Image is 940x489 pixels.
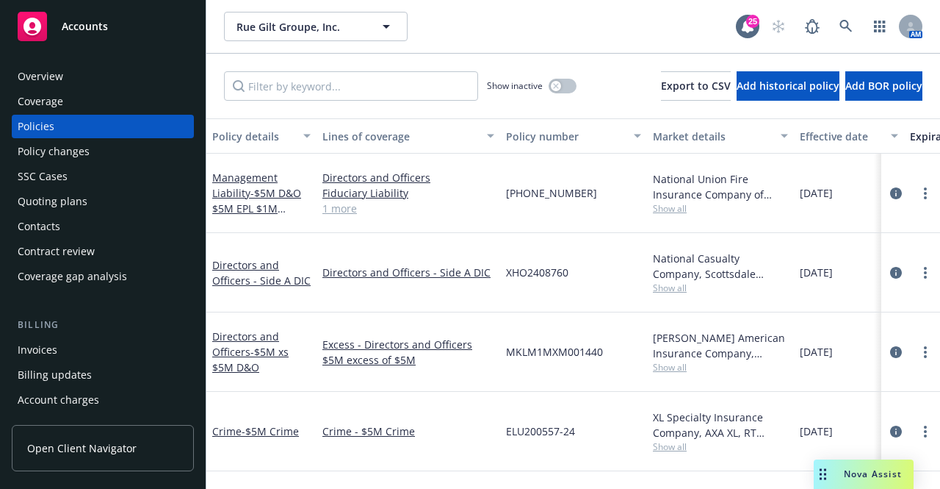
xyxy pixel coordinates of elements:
[647,118,794,154] button: Market details
[212,129,294,144] div: Policy details
[27,440,137,456] span: Open Client Navigator
[506,185,597,201] span: [PHONE_NUMBER]
[12,388,194,412] a: Account charges
[18,240,95,263] div: Contract review
[653,361,788,374] span: Show all
[12,165,194,188] a: SSC Cases
[18,140,90,163] div: Policy changes
[764,12,793,41] a: Start snowing
[737,71,839,101] button: Add historical policy
[865,12,894,41] a: Switch app
[18,165,68,188] div: SSC Cases
[653,330,788,361] div: [PERSON_NAME] American Insurance Company, [PERSON_NAME] Insurance, RT Specialty Insurance Service...
[831,12,861,41] a: Search
[887,423,905,440] a: circleInformation
[212,258,311,288] a: Directors and Officers - Side A DIC
[224,12,408,41] button: Rue Gilt Groupe, Inc.
[18,265,127,288] div: Coverage gap analysis
[18,65,63,88] div: Overview
[800,344,833,360] span: [DATE]
[18,388,99,412] div: Account charges
[800,265,833,280] span: [DATE]
[661,71,731,101] button: Export to CSV
[322,424,494,439] a: Crime - $5M Crime
[12,90,194,113] a: Coverage
[653,440,788,453] span: Show all
[653,410,788,440] div: XL Specialty Insurance Company, AXA XL, RT Specialty Insurance Services, LLC (RSG Specialty, LLC)
[242,424,299,438] span: - $5M Crime
[12,240,194,263] a: Contract review
[212,345,289,374] span: - $5M xs $5M D&O
[487,79,543,92] span: Show inactive
[18,215,60,238] div: Contacts
[653,202,788,215] span: Show all
[887,264,905,282] a: circleInformation
[12,190,194,213] a: Quoting plans
[206,118,317,154] button: Policy details
[12,318,194,332] div: Billing
[12,65,194,88] a: Overview
[322,337,494,368] a: Excess - Directors and Officers $5M excess of $5M
[661,79,731,93] span: Export to CSV
[737,79,839,93] span: Add historical policy
[916,264,934,282] a: more
[212,329,289,374] a: Directors and Officers
[800,185,833,201] span: [DATE]
[18,115,54,138] div: Policies
[800,129,882,144] div: Effective date
[506,129,625,144] div: Policy number
[798,12,827,41] a: Report a Bug
[317,118,500,154] button: Lines of coverage
[236,19,364,35] span: Rue Gilt Groupe, Inc.
[12,338,194,362] a: Invoices
[844,468,902,480] span: Nova Assist
[746,15,759,28] div: 25
[916,343,934,361] a: more
[18,363,92,387] div: Billing updates
[500,118,647,154] button: Policy number
[212,171,301,231] a: Management Liability
[12,215,194,238] a: Contacts
[12,265,194,288] a: Coverage gap analysis
[12,140,194,163] a: Policy changes
[12,6,194,47] a: Accounts
[322,129,478,144] div: Lines of coverage
[845,71,922,101] button: Add BOR policy
[653,282,788,294] span: Show all
[506,424,575,439] span: ELU200557-24
[18,338,57,362] div: Invoices
[794,118,904,154] button: Effective date
[322,201,494,216] a: 1 more
[224,71,478,101] input: Filter by keyword...
[12,115,194,138] a: Policies
[916,423,934,440] a: more
[814,460,914,489] button: Nova Assist
[18,90,63,113] div: Coverage
[506,344,603,360] span: MKLM1MXM001440
[653,251,788,282] div: National Casualty Company, Scottsdale Insurance Company (Nationwide), RT Specialty Insurance Serv...
[916,185,934,202] a: more
[800,424,833,439] span: [DATE]
[814,460,832,489] div: Drag to move
[845,79,922,93] span: Add BOR policy
[12,363,194,387] a: Billing updates
[506,265,568,280] span: XHO2408760
[62,21,108,32] span: Accounts
[212,186,301,231] span: - $5M D&O $5M EPL $1M Fiduciary
[322,265,494,280] a: Directors and Officers - Side A DIC
[212,424,299,438] a: Crime
[887,343,905,361] a: circleInformation
[18,190,87,213] div: Quoting plans
[887,185,905,202] a: circleInformation
[322,170,494,185] a: Directors and Officers
[322,185,494,201] a: Fiduciary Liability
[653,171,788,202] div: National Union Fire Insurance Company of [GEOGRAPHIC_DATA], [GEOGRAPHIC_DATA], AIG, RT Specialty ...
[653,129,772,144] div: Market details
